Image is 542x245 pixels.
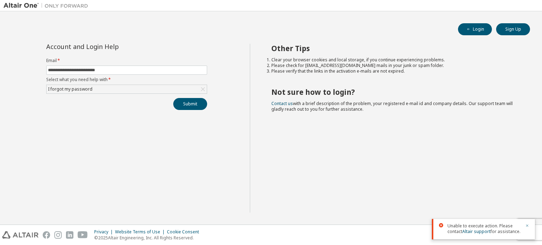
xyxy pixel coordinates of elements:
[46,44,175,49] div: Account and Login Help
[43,231,50,239] img: facebook.svg
[167,229,203,235] div: Cookie Consent
[2,231,38,239] img: altair_logo.svg
[496,23,530,35] button: Sign Up
[66,231,73,239] img: linkedin.svg
[115,229,167,235] div: Website Terms of Use
[271,68,518,74] li: Please verify that the links in the activation e-mails are not expired.
[4,2,92,9] img: Altair One
[94,235,203,241] p: © 2025 Altair Engineering, Inc. All Rights Reserved.
[78,231,88,239] img: youtube.svg
[271,44,518,53] h2: Other Tips
[46,58,207,63] label: Email
[458,23,492,35] button: Login
[447,223,521,234] span: Unable to execute action. Please contact for assistance.
[271,87,518,97] h2: Not sure how to login?
[271,63,518,68] li: Please check for [EMAIL_ADDRESS][DOMAIN_NAME] mails in your junk or spam folder.
[54,231,62,239] img: instagram.svg
[47,85,207,93] div: I forgot my password
[173,98,207,110] button: Submit
[271,100,513,112] span: with a brief description of the problem, your registered e-mail id and company details. Our suppo...
[94,229,115,235] div: Privacy
[271,57,518,63] li: Clear your browser cookies and local storage, if you continue experiencing problems.
[47,85,94,93] div: I forgot my password
[271,100,293,106] a: Contact us
[462,228,490,234] a: Altair support
[46,77,207,82] label: Select what you need help with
